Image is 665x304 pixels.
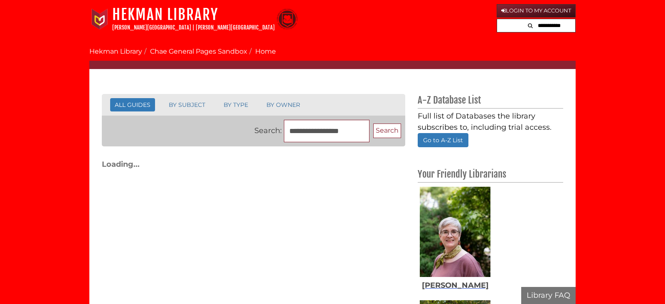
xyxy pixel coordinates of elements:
button: Search [373,124,401,138]
i: Search [528,23,533,28]
span: Search: [254,126,282,135]
span: | [192,24,195,31]
a: Hekman Library [112,5,218,24]
button: BY OWNER [262,98,305,111]
li: Home [247,47,276,57]
h2: Your Friendly Librarians [418,168,563,183]
a: [PERSON_NAME][GEOGRAPHIC_DATA] [112,24,191,31]
a: Francene Lewis's picture[PERSON_NAME] [420,187,490,290]
a: Hekman Library [89,47,142,55]
div: Loading... [102,155,405,170]
a: [PERSON_NAME][GEOGRAPHIC_DATA] [196,24,275,31]
button: BY SUBJECT [164,98,210,111]
a: Chae General Pages Sandbox [150,47,247,55]
div: Full list of Databases the library subscribes to, including trial access. [418,109,563,133]
button: Library FAQ [521,287,576,304]
button: Search [525,19,535,30]
div: [PERSON_NAME] [420,281,490,290]
button: BY TYPE [219,98,253,111]
img: Calvin Theological Seminary [277,9,298,30]
a: Login to My Account [497,4,576,17]
a: Go to A-Z List [418,133,468,147]
button: ALL GUIDES [110,98,155,111]
nav: breadcrumb [89,47,576,69]
input: Search this Group [284,120,369,142]
img: Calvin University [89,9,110,30]
img: Francene Lewis's picture [420,187,490,277]
h2: A-Z Database List [418,94,563,109]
